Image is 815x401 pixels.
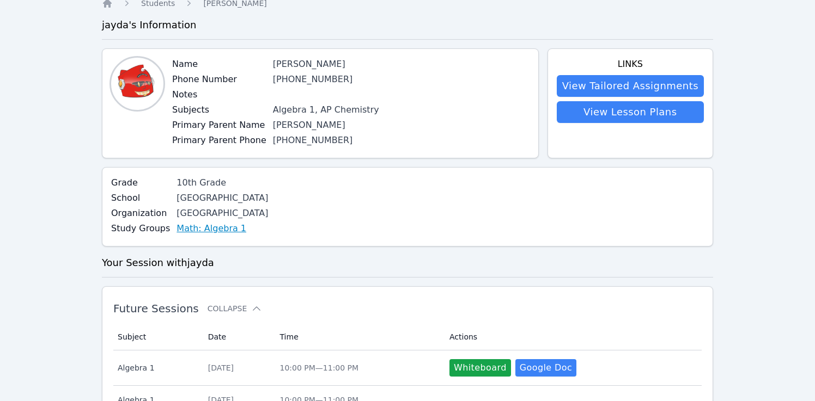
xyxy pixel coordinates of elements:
[172,134,266,147] label: Primary Parent Phone
[102,17,713,33] h3: jayda 's Information
[172,73,266,86] label: Phone Number
[172,119,266,132] label: Primary Parent Name
[172,103,266,116] label: Subjects
[443,324,702,350] th: Actions
[557,75,704,97] a: View Tailored Assignments
[208,362,267,373] div: [DATE]
[177,192,293,205] div: [GEOGRAPHIC_DATA]
[557,101,704,123] a: View Lesson Plans
[111,192,170,205] label: School
[273,135,353,145] a: [PHONE_NUMBER]
[172,58,266,71] label: Name
[273,74,353,84] a: [PHONE_NUMBER]
[111,58,163,110] img: jayda talley
[202,324,273,350] th: Date
[118,362,195,373] span: Algebra 1
[172,88,266,101] label: Notes
[113,324,202,350] th: Subject
[279,363,358,372] span: 10:00 PM — 11:00 PM
[208,303,262,314] button: Collapse
[449,359,511,377] button: Whiteboard
[273,119,459,132] div: [PERSON_NAME]
[273,103,459,116] div: Algebra 1, AP Chemistry
[273,324,443,350] th: Time
[273,58,459,71] div: [PERSON_NAME]
[177,176,293,189] div: 10th Grade
[111,207,170,220] label: Organization
[102,255,713,270] h3: Your Session with jayda
[113,302,199,315] span: Future Sessions
[515,359,576,377] a: Google Doc
[111,222,170,235] label: Study Groups
[177,222,246,235] a: Math: Algebra 1
[113,350,702,386] tr: Algebra 1[DATE]10:00 PM—11:00 PMWhiteboardGoogle Doc
[111,176,170,189] label: Grade
[177,207,293,220] div: [GEOGRAPHIC_DATA]
[557,58,704,71] h4: Links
